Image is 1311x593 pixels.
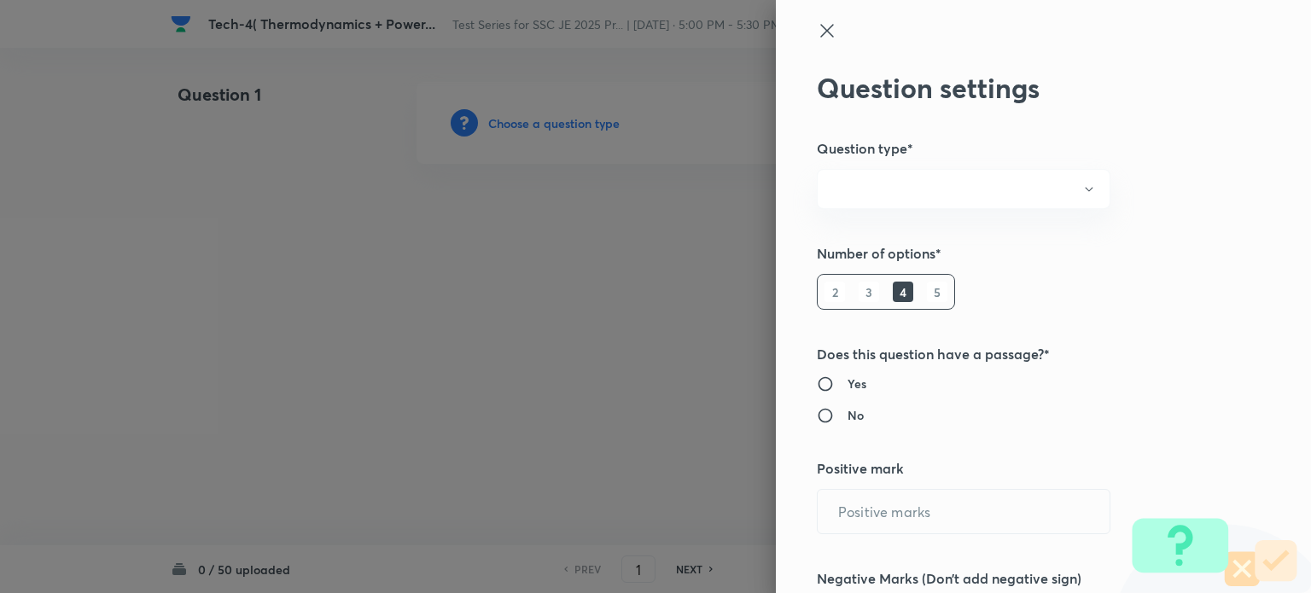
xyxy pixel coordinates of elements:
[817,72,1213,104] h2: Question settings
[893,282,913,302] h6: 4
[817,344,1213,364] h5: Does this question have a passage?*
[848,406,864,424] h6: No
[859,282,879,302] h6: 3
[818,490,1110,533] input: Positive marks
[817,458,1213,479] h5: Positive mark
[817,138,1213,159] h5: Question type*
[824,282,845,302] h6: 2
[848,375,866,392] h6: Yes
[817,568,1213,589] h5: Negative Marks (Don’t add negative sign)
[817,243,1213,264] h5: Number of options*
[927,282,947,302] h6: 5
